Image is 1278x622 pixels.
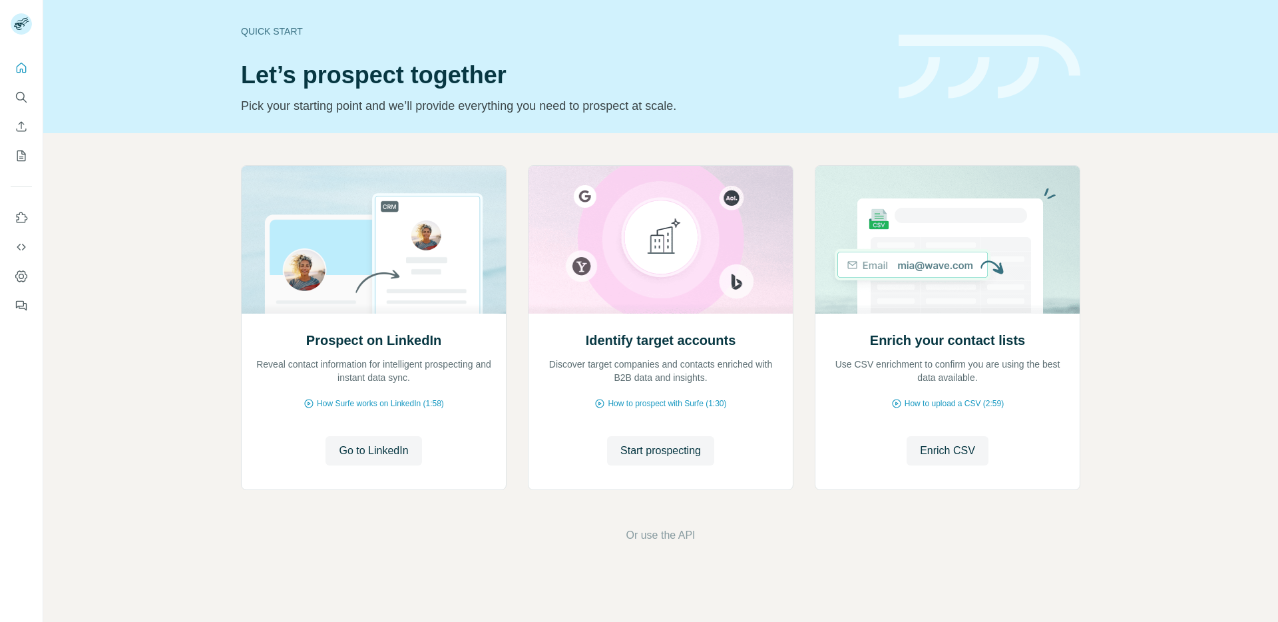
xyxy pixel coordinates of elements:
[620,443,701,459] span: Start prospecting
[306,331,441,350] h2: Prospect on LinkedIn
[626,527,695,543] button: Or use the API
[11,56,32,80] button: Quick start
[11,144,32,168] button: My lists
[815,166,1080,314] img: Enrich your contact lists
[255,358,493,384] p: Reveal contact information for intelligent prospecting and instant data sync.
[542,358,779,384] p: Discover target companies and contacts enriched with B2B data and insights.
[528,166,793,314] img: Identify target accounts
[608,398,726,410] span: How to prospect with Surfe (1:30)
[11,235,32,259] button: Use Surfe API
[241,25,883,38] div: Quick start
[11,85,32,109] button: Search
[241,62,883,89] h1: Let’s prospect together
[241,166,507,314] img: Prospect on LinkedIn
[11,264,32,288] button: Dashboard
[907,436,988,466] button: Enrich CSV
[829,358,1066,384] p: Use CSV enrichment to confirm you are using the best data available.
[317,398,444,410] span: How Surfe works on LinkedIn (1:58)
[325,436,421,466] button: Go to LinkedIn
[11,115,32,139] button: Enrich CSV
[339,443,408,459] span: Go to LinkedIn
[11,294,32,318] button: Feedback
[586,331,736,350] h2: Identify target accounts
[870,331,1025,350] h2: Enrich your contact lists
[607,436,714,466] button: Start prospecting
[899,35,1080,99] img: banner
[11,206,32,230] button: Use Surfe on LinkedIn
[905,398,1004,410] span: How to upload a CSV (2:59)
[241,97,883,115] p: Pick your starting point and we’ll provide everything you need to prospect at scale.
[920,443,975,459] span: Enrich CSV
